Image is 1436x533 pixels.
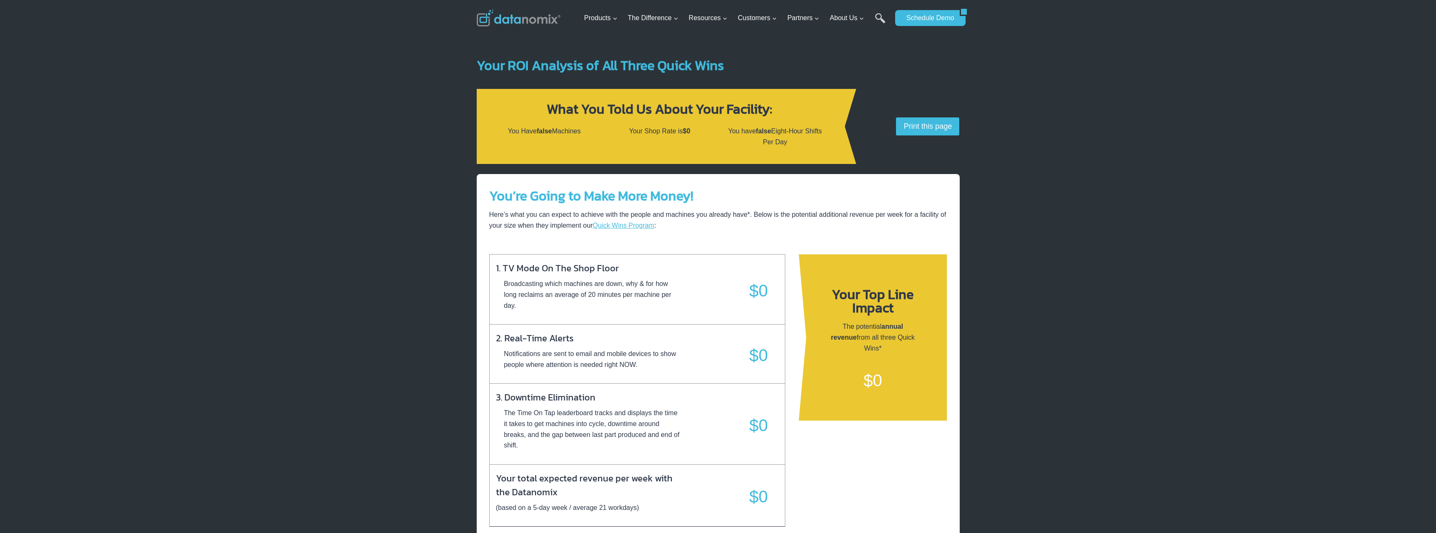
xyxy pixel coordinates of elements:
[689,13,727,23] span: Resources
[537,127,552,135] strong: false
[875,13,885,32] a: Search
[496,386,595,404] h4: 3. Downtime Elimination
[683,127,691,135] strong: $0
[496,257,619,275] h4: 1. TV Mode On The Shop Floor
[496,502,639,513] p: (based on a 5-day week / average 21 workdays)
[489,209,947,231] p: Here’s what you can expect to achieve with the people and machines you already have*. Below is th...
[738,13,777,23] span: Customers
[749,277,768,304] p: $0
[749,412,768,439] p: $0
[493,126,595,137] p: You Have Machines
[756,127,771,135] strong: false
[593,222,654,229] a: Quick Wins Program
[749,483,768,510] p: $0
[724,126,826,147] p: You have Eight-Hour Shifts Per Day
[496,467,680,499] h4: Your total expected revenue per week with the Datanomix
[477,55,724,75] strong: Your ROI Analysis of All Three Quick Wins
[496,327,574,345] h4: 2. Real-Time Alerts
[547,99,772,119] strong: What You Told Us About Your Facility:
[628,13,678,23] span: The Difference
[609,126,711,137] p: Your Shop Rate is
[584,13,617,23] span: Products
[832,284,914,318] strong: Your Top Line Impact
[496,348,680,370] p: Notifications are sent to email and mobile devices to show people where attention is needed right...
[826,321,920,354] p: The potential from all three Quick Wins*
[830,13,864,23] span: About Us
[496,408,680,450] p: The Time On Tap leaderboard tracks and displays the time it takes to get machines into cycle, dow...
[496,278,680,311] p: Broadcasting which machines are down, why & for how long reclaims an average of 20 minutes per ma...
[787,13,819,23] span: Partners
[477,10,561,26] img: Datanomix
[749,342,768,369] p: $0
[896,117,959,135] button: Print this page
[489,186,693,206] strong: You’re Going to Make More Money!
[831,323,903,341] strong: annual revenue
[895,10,960,26] a: Schedule Demo
[581,5,891,32] nav: Primary Navigation
[864,367,883,394] p: $0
